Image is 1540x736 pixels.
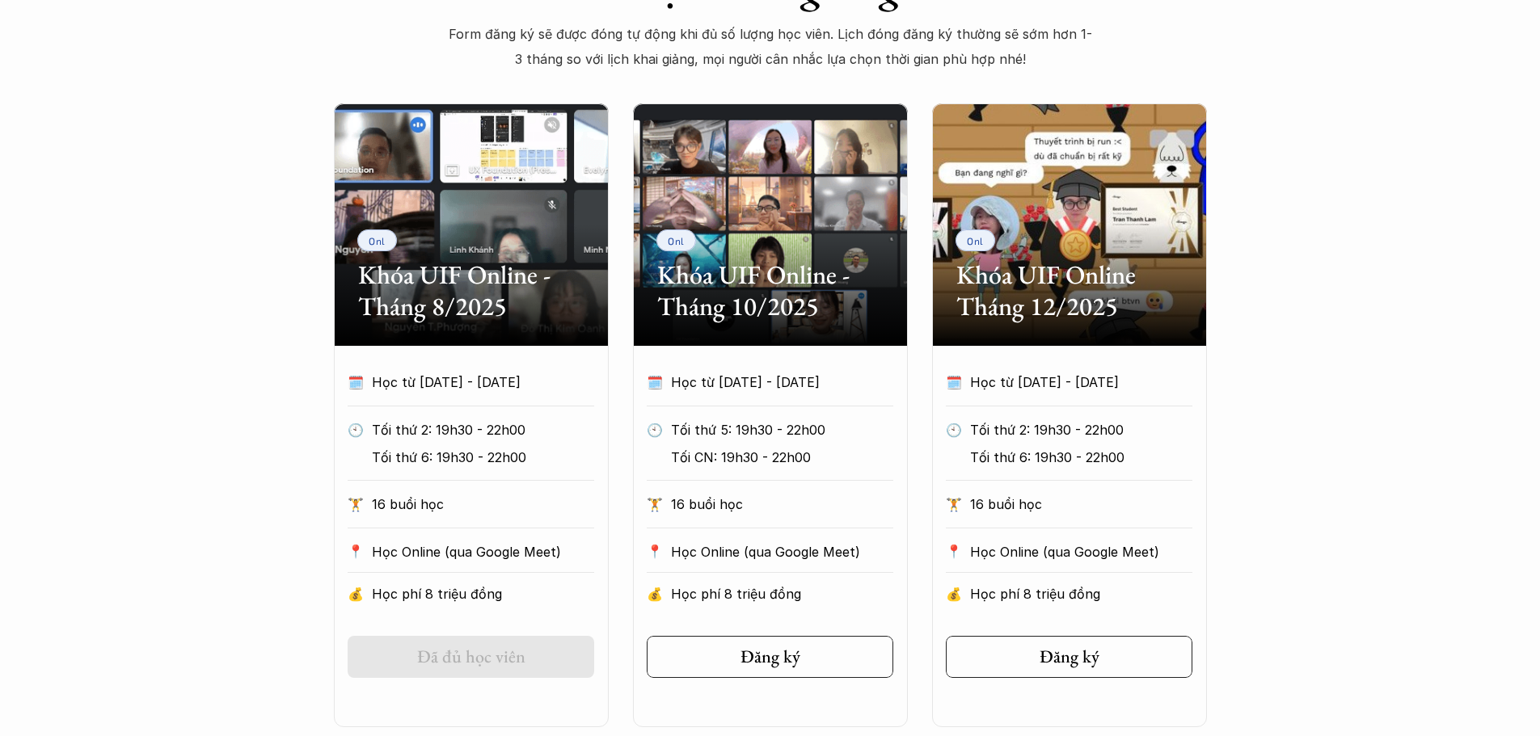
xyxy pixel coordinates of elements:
[946,582,962,606] p: 💰
[970,445,1192,469] p: Tối thứ 6: 19h30 - 22h00
[348,418,364,442] p: 🕙
[647,544,663,559] p: 📍
[956,259,1183,322] h2: Khóa UIF Online Tháng 12/2025
[372,370,564,394] p: Học từ [DATE] - [DATE]
[671,445,893,469] p: Tối CN: 19h30 - 22h00
[372,582,594,606] p: Học phí 8 triệu đồng
[671,492,893,516] p: 16 buổi học
[417,646,525,667] h5: Đã đủ học viên
[946,370,962,394] p: 🗓️
[647,492,663,516] p: 🏋️
[348,544,364,559] p: 📍
[970,370,1162,394] p: Học từ [DATE] - [DATE]
[372,492,594,516] p: 16 buổi học
[647,370,663,394] p: 🗓️
[348,582,364,606] p: 💰
[372,418,594,442] p: Tối thứ 2: 19h30 - 22h00
[970,492,1192,516] p: 16 buổi học
[1040,646,1099,667] h5: Đăng ký
[946,544,962,559] p: 📍
[671,370,863,394] p: Học từ [DATE] - [DATE]
[372,540,594,564] p: Học Online (qua Google Meet)
[671,540,893,564] p: Học Online (qua Google Meet)
[970,540,1192,564] p: Học Online (qua Google Meet)
[657,259,884,322] h2: Khóa UIF Online - Tháng 10/2025
[358,259,584,322] h2: Khóa UIF Online - Tháng 8/2025
[740,646,800,667] h5: Đăng ký
[946,418,962,442] p: 🕙
[946,636,1192,678] a: Đăng ký
[946,492,962,516] p: 🏋️
[348,492,364,516] p: 🏋️
[372,445,594,469] p: Tối thứ 6: 19h30 - 22h00
[970,582,1192,606] p: Học phí 8 triệu đồng
[671,582,893,606] p: Học phí 8 triệu đồng
[967,235,984,246] p: Onl
[348,370,364,394] p: 🗓️
[647,418,663,442] p: 🕙
[671,418,893,442] p: Tối thứ 5: 19h30 - 22h00
[647,636,893,678] a: Đăng ký
[647,582,663,606] p: 💰
[970,418,1192,442] p: Tối thứ 2: 19h30 - 22h00
[447,22,1094,71] p: Form đăng ký sẽ được đóng tự động khi đủ số lượng học viên. Lịch đóng đăng ký thường sẽ sớm hơn 1...
[369,235,386,246] p: Onl
[668,235,685,246] p: Onl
